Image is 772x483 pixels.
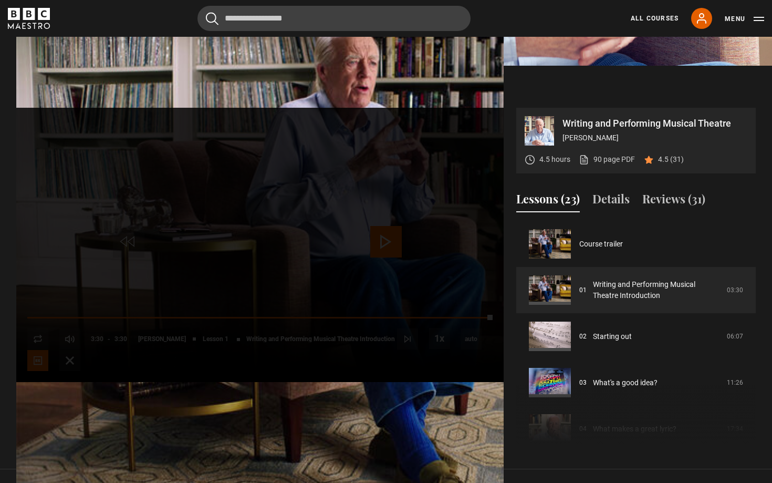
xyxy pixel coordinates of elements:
a: Starting out [593,331,632,342]
a: What's a good idea? [593,377,658,388]
p: Writing and Performing Musical Theatre [562,119,747,128]
p: 4.5 hours [539,154,570,165]
svg: BBC Maestro [8,8,50,29]
button: Toggle navigation [725,14,764,24]
button: Lessons (23) [516,190,580,212]
a: Writing and Performing Musical Theatre Introduction [593,279,721,301]
button: Details [592,190,630,212]
button: Reviews (31) [642,190,705,212]
p: 4.5 (31) [658,154,684,165]
a: Course trailer [579,239,623,250]
p: [PERSON_NAME] [562,132,747,143]
button: Submit the search query [206,12,218,25]
a: 90 page PDF [579,154,635,165]
input: Search [197,6,471,31]
video-js: Video Player [16,108,504,382]
a: All Courses [631,14,679,23]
